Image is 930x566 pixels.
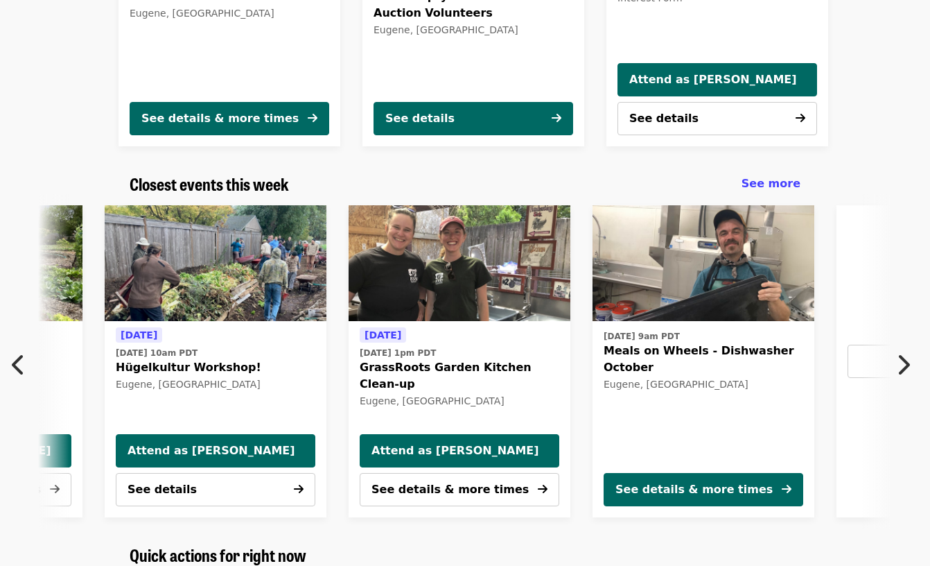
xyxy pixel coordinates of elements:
[116,347,198,359] time: [DATE] 10am PDT
[141,110,299,127] div: See details & more times
[294,483,304,496] i: arrow-right icon
[105,205,326,322] img: Hügelkultur Workshop! organized by FOOD For Lane County
[538,483,547,496] i: arrow-right icon
[604,330,680,343] time: [DATE] 9am PDT
[742,177,800,190] span: See more
[365,329,401,341] span: [DATE]
[374,102,573,135] button: See details
[130,171,289,196] span: Closest events this week
[371,483,529,496] span: See details & more times
[604,343,803,376] span: Meals on Wheels - Dishwasher October
[360,327,559,410] a: See details for "GrassRoots Garden Kitchen Clean-up"
[116,359,315,376] span: Hügelkultur Workshop!
[130,174,289,194] a: Closest events this week
[604,379,803,391] div: Eugene, [GEOGRAPHIC_DATA]
[782,483,791,496] i: arrow-right icon
[604,473,803,506] button: See details & more times
[116,434,315,468] button: Attend as [PERSON_NAME]
[360,359,559,393] span: GrassRoots Garden Kitchen Clean-up
[121,329,157,341] span: [DATE]
[12,352,26,378] i: chevron-left icon
[374,24,573,36] div: Eugene, [GEOGRAPHIC_DATA]
[360,473,559,506] button: See details & more times
[884,345,930,384] button: Next item
[130,102,329,135] button: See details & more times
[617,102,817,135] button: See details
[593,205,814,517] a: See details for "Meals on Wheels - Dishwasher October"
[385,110,455,127] div: See details
[116,379,315,391] div: Eugene, [GEOGRAPHIC_DATA]
[617,63,817,96] button: Attend as [PERSON_NAME]
[349,205,570,322] a: GrassRoots Garden Kitchen Clean-up
[349,205,570,322] img: GrassRoots Garden Kitchen Clean-up organized by FOOD For Lane County
[360,434,559,468] button: Attend as [PERSON_NAME]
[105,205,326,322] a: Hügelkultur Workshop!
[130,8,329,19] div: Eugene, [GEOGRAPHIC_DATA]
[308,112,317,125] i: arrow-right icon
[629,71,805,88] span: Attend as [PERSON_NAME]
[116,327,315,393] a: See details for "Hügelkultur Workshop!"
[593,205,814,322] img: Meals on Wheels - Dishwasher October organized by FOOD For Lane County
[796,112,805,125] i: arrow-right icon
[742,175,800,192] a: See more
[552,112,561,125] i: arrow-right icon
[360,395,559,407] div: Eugene, [GEOGRAPHIC_DATA]
[615,481,773,498] div: See details & more times
[371,443,547,459] span: Attend as [PERSON_NAME]
[629,112,699,125] span: See details
[896,352,910,378] i: chevron-right icon
[128,443,304,459] span: Attend as [PERSON_NAME]
[360,347,436,359] time: [DATE] 1pm PDT
[119,174,811,194] div: Closest events this week
[128,483,197,496] span: See details
[116,473,315,506] button: See details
